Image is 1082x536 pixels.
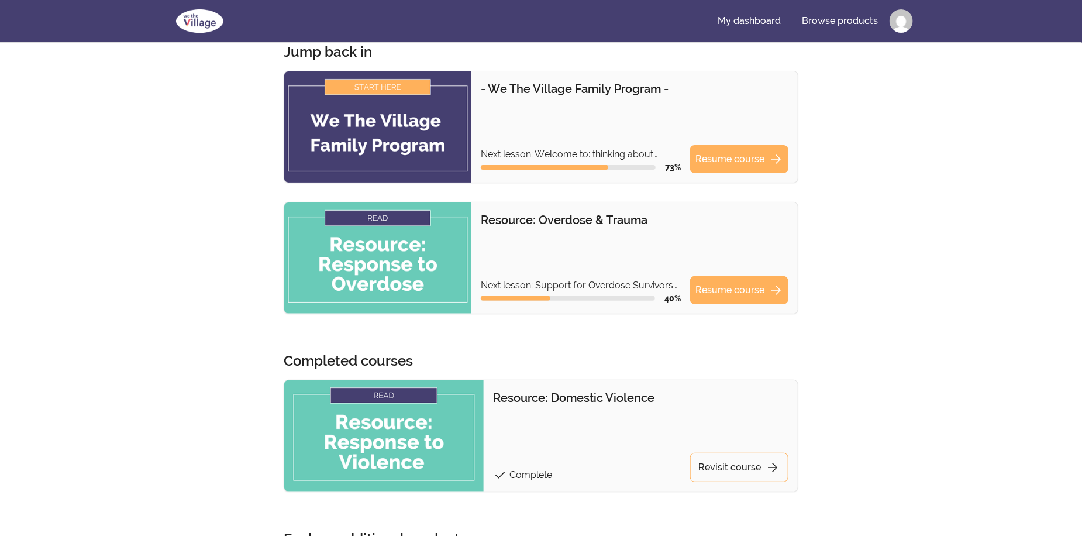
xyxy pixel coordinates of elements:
[509,469,552,480] span: Complete
[284,352,413,370] h3: Completed courses
[665,163,681,172] span: 73 %
[493,390,788,406] p: Resource: Domestic Violence
[284,43,372,61] h3: Jump back in
[284,380,484,492] img: Product image for Resource: Domestic Violence
[890,9,913,33] img: Profile image for Anitha Pratap
[664,294,681,303] span: 40 %
[481,165,656,170] div: Course progress
[766,461,780,475] span: arrow_forward
[284,71,471,183] img: Product image for - We The Village Family Program -
[690,276,788,304] a: Resume coursearrow_forward
[481,296,655,301] div: Course progress
[481,81,788,97] p: - We The Village Family Program -
[169,7,230,35] img: We The Village logo
[769,283,783,297] span: arrow_forward
[690,453,788,482] a: Revisit coursearrow_forward
[481,212,788,228] p: Resource: Overdose & Trauma
[493,468,507,482] span: check
[481,279,681,293] p: Next lesson: Support for Overdose Survivors & Family Members
[284,202,471,314] img: Product image for Resource: Overdose & Trauma
[690,145,788,173] a: Resume coursearrow_forward
[708,7,790,35] a: My dashboard
[708,7,913,35] nav: Main
[769,152,783,166] span: arrow_forward
[481,147,681,162] p: Next lesson: Welcome to: thinking about Recovery and [MEDICAL_DATA]
[792,7,887,35] a: Browse products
